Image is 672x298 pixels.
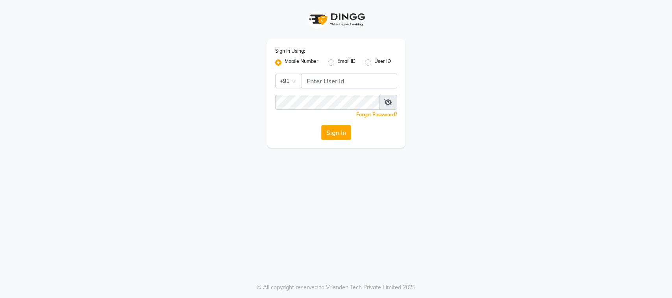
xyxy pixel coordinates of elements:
label: Email ID [337,58,355,67]
label: User ID [374,58,391,67]
button: Sign In [321,125,351,140]
a: Forgot Password? [356,112,397,118]
input: Username [275,95,380,110]
label: Sign In Using: [275,48,305,55]
img: logo1.svg [305,8,368,31]
label: Mobile Number [285,58,318,67]
input: Username [302,74,397,88]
